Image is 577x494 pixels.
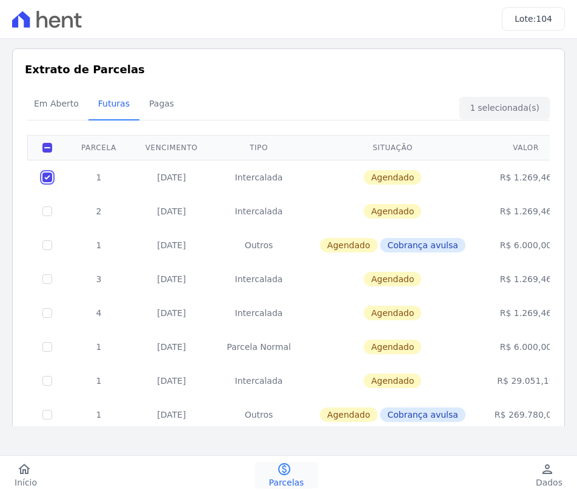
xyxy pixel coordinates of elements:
[364,204,421,219] span: Agendado
[67,398,131,432] td: 1
[212,262,305,296] td: Intercalada
[67,330,131,364] td: 1
[17,462,32,476] i: home
[212,330,305,364] td: Parcela Normal
[480,398,572,432] td: R$ 269.780,00
[480,160,572,194] td: R$ 1.269,46
[142,91,181,116] span: Pagas
[480,364,572,398] td: R$ 29.051,19
[536,476,562,489] span: Dados
[212,228,305,262] td: Outros
[364,374,421,388] span: Agendado
[480,262,572,296] td: R$ 1.269,46
[25,61,552,77] h3: Extrato de Parcelas
[131,160,212,194] td: [DATE]
[277,462,292,476] i: paid
[212,398,305,432] td: Outros
[364,306,421,320] span: Agendado
[364,340,421,354] span: Agendado
[139,89,184,120] a: Pagas
[15,476,37,489] span: Início
[380,238,465,252] span: Cobrança avulsa
[67,364,131,398] td: 1
[131,330,212,364] td: [DATE]
[131,398,212,432] td: [DATE]
[88,89,139,120] a: Futuras
[540,462,555,476] i: person
[24,89,88,120] a: Em Aberto
[67,228,131,262] td: 1
[91,91,137,116] span: Futuras
[131,364,212,398] td: [DATE]
[67,296,131,330] td: 4
[364,272,421,286] span: Agendado
[131,135,212,160] th: Vencimento
[364,170,421,185] span: Agendado
[255,462,319,489] a: paidParcelas
[320,238,378,252] span: Agendado
[536,14,552,24] span: 104
[305,135,480,160] th: Situação
[212,160,305,194] td: Intercalada
[131,296,212,330] td: [DATE]
[212,135,305,160] th: Tipo
[480,330,572,364] td: R$ 6.000,00
[67,262,131,296] td: 3
[131,262,212,296] td: [DATE]
[269,476,304,489] span: Parcelas
[131,228,212,262] td: [DATE]
[67,194,131,228] td: 2
[67,135,131,160] th: Parcela
[131,194,212,228] td: [DATE]
[67,160,131,194] td: 1
[521,462,577,489] a: personDados
[380,407,465,422] span: Cobrança avulsa
[515,13,552,25] h3: Lote:
[212,296,305,330] td: Intercalada
[320,407,378,422] span: Agendado
[480,228,572,262] td: R$ 6.000,00
[27,91,86,116] span: Em Aberto
[480,296,572,330] td: R$ 1.269,46
[480,194,572,228] td: R$ 1.269,46
[212,364,305,398] td: Intercalada
[480,135,572,160] th: Valor
[212,194,305,228] td: Intercalada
